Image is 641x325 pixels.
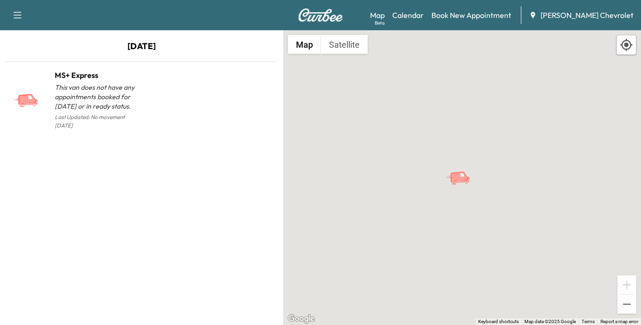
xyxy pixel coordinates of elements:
img: Google [286,313,317,325]
a: Book New Appointment [431,9,511,21]
button: Zoom out [617,295,636,314]
span: [PERSON_NAME] Chevrolet [540,9,633,21]
button: Keyboard shortcuts [478,318,519,325]
button: Show street map [288,35,321,54]
a: Report a map error [600,319,638,324]
a: Terms (opens in new tab) [582,319,595,324]
p: Last Updated: No movement [DATE] [55,111,142,132]
img: Curbee Logo [298,9,343,22]
span: Map data ©2025 Google [524,319,576,324]
h1: MS+ Express [55,69,142,81]
button: Zoom in [617,275,636,294]
a: Open this area in Google Maps (opens a new window) [286,313,317,325]
a: MapBeta [370,9,385,21]
button: Show satellite imagery [321,35,368,54]
p: This van does not have any appointments booked for [DATE] or in ready status. [55,83,142,111]
a: Calendar [392,9,424,21]
div: Beta [375,19,385,26]
div: Recenter map [616,35,636,55]
gmp-advanced-marker: MS+ Express [446,161,479,178]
